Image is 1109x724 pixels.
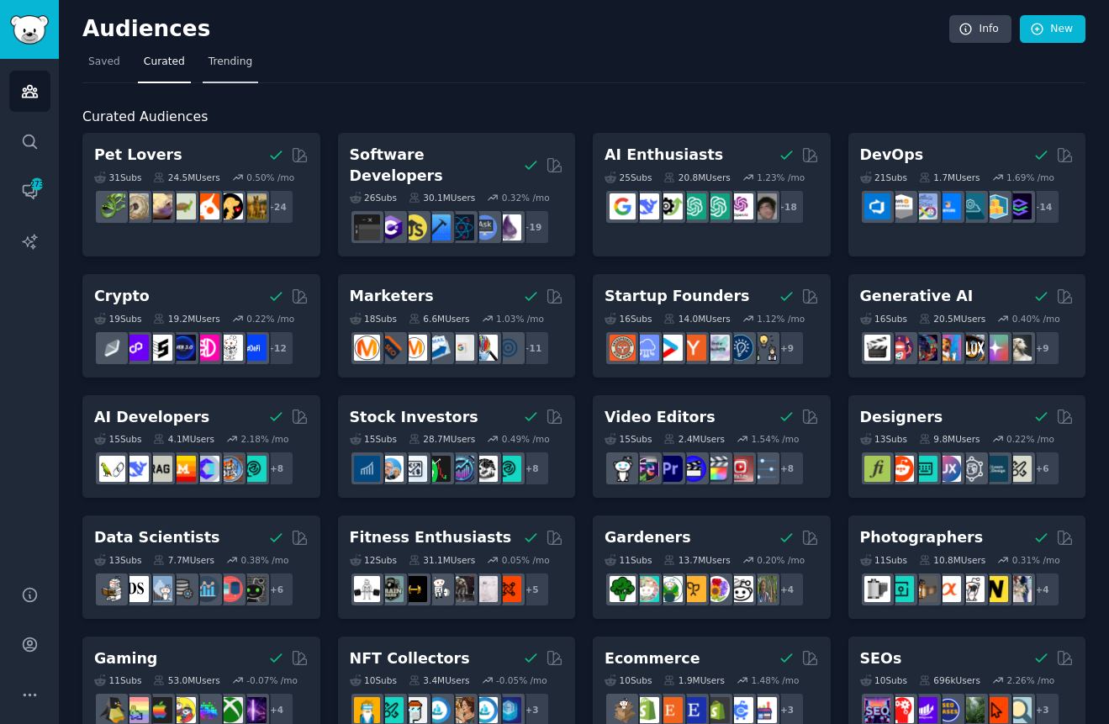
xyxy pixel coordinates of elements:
img: succulents [633,576,659,602]
h2: Crypto [94,286,150,307]
img: AWS_Certified_Experts [888,193,914,219]
div: 0.49 % /mo [502,433,550,445]
img: ballpython [123,193,149,219]
img: defiblockchain [193,335,219,361]
div: 25 Sub s [605,172,652,183]
div: 14.0M Users [663,313,730,325]
img: MarketingResearch [472,335,498,361]
img: reactnative [448,214,474,240]
span: Curated [144,55,185,70]
img: DeepSeek [633,193,659,219]
img: elixir [495,214,521,240]
div: + 11 [515,330,550,366]
img: OpenSourceAI [193,456,219,482]
div: 0.32 % /mo [502,192,550,203]
img: Youtubevideo [727,456,753,482]
h2: Fitness Enthusiasts [350,527,512,548]
img: Forex [401,456,427,482]
span: Curated Audiences [82,107,208,128]
div: + 8 [515,451,550,486]
img: EntrepreneurRideAlong [610,335,636,361]
img: ecommerce_growth [751,697,777,723]
img: ArtificalIntelligence [751,193,777,219]
div: 16 Sub s [860,313,907,325]
img: GoogleGeminiAI [610,193,636,219]
div: + 9 [1025,330,1060,366]
div: + 19 [515,209,550,245]
h2: NFT Collectors [350,648,470,669]
div: 20.5M Users [919,313,985,325]
img: macgaming [146,697,172,723]
img: datasets [217,576,243,602]
img: AItoolsCatalog [657,193,683,219]
div: 10.8M Users [919,554,985,566]
div: -0.07 % /mo [246,674,298,686]
img: PlatformEngineers [1006,193,1032,219]
img: LangChain [99,456,125,482]
div: 10 Sub s [605,674,652,686]
img: NFTExchange [354,697,380,723]
img: vegetablegardening [610,576,636,602]
div: 15 Sub s [605,433,652,445]
div: 16 Sub s [605,313,652,325]
div: 0.50 % /mo [246,172,294,183]
img: startup [657,335,683,361]
img: aws_cdk [982,193,1008,219]
img: Etsy [657,697,683,723]
h2: Stock Investors [350,407,478,428]
img: Local_SEO [958,697,985,723]
img: web3 [170,335,196,361]
img: weightroom [425,576,451,602]
img: GardeningUK [680,576,706,602]
div: 0.20 % /mo [757,554,805,566]
img: OpenAIDev [727,193,753,219]
img: azuredevops [864,193,890,219]
img: postproduction [751,456,777,482]
div: 31 Sub s [94,172,141,183]
img: EtsySellers [680,697,706,723]
img: defi_ [240,335,267,361]
div: + 5 [515,572,550,607]
h2: Generative AI [860,286,974,307]
div: 19 Sub s [94,313,141,325]
div: + 6 [1025,451,1060,486]
img: growmybusiness [751,335,777,361]
img: cockatiel [193,193,219,219]
h2: Video Editors [605,407,716,428]
div: 21 Sub s [860,172,907,183]
h2: SEOs [860,648,902,669]
div: + 12 [259,330,294,366]
img: AnalogCommunity [911,576,937,602]
div: 13.7M Users [663,554,730,566]
div: + 4 [1025,572,1060,607]
div: + 14 [1025,189,1060,225]
img: ethstaker [146,335,172,361]
img: herpetology [99,193,125,219]
img: TechSEO [888,697,914,723]
img: DeepSeek [123,456,149,482]
h2: Gaming [94,648,157,669]
div: 1.54 % /mo [752,433,800,445]
div: 28.7M Users [409,433,475,445]
div: 3.4M Users [409,674,470,686]
div: 1.69 % /mo [1006,172,1054,183]
img: iOSProgramming [425,214,451,240]
img: gamers [193,697,219,723]
div: 31.1M Users [409,554,475,566]
div: 11 Sub s [860,554,907,566]
img: platformengineering [958,193,985,219]
img: workout [401,576,427,602]
img: deepdream [911,335,937,361]
img: finalcutpro [704,456,730,482]
div: 2.26 % /mo [1006,674,1054,686]
img: Entrepreneurship [727,335,753,361]
div: + 6 [259,572,294,607]
div: 20.8M Users [663,172,730,183]
img: SonyAlpha [935,576,961,602]
div: 10 Sub s [350,674,397,686]
div: 13 Sub s [94,554,141,566]
div: 15 Sub s [94,433,141,445]
img: OpenseaMarket [472,697,498,723]
img: statistics [146,576,172,602]
img: editors [633,456,659,482]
